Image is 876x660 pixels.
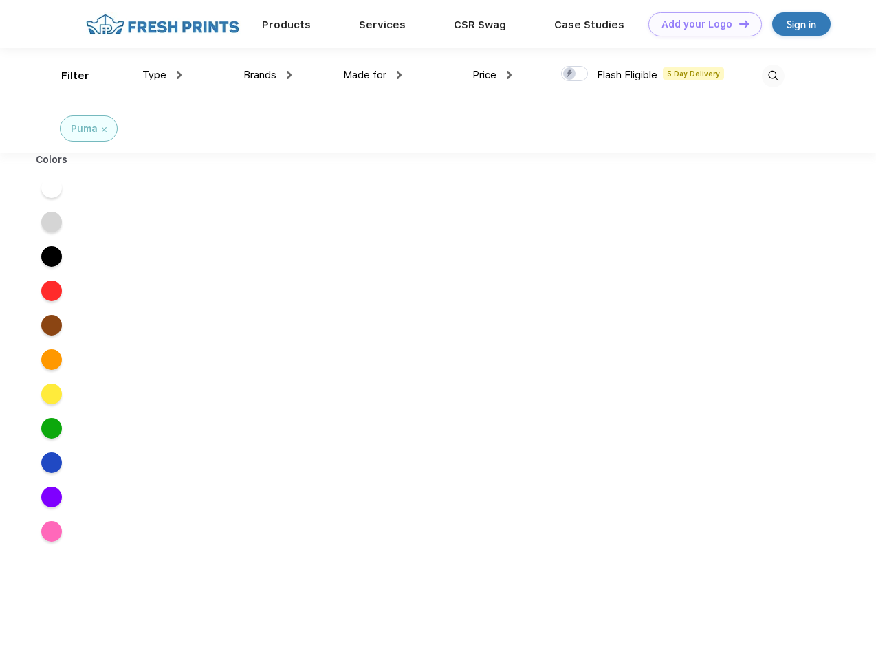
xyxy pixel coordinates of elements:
[25,153,78,167] div: Colors
[787,16,816,32] div: Sign in
[343,69,386,81] span: Made for
[142,69,166,81] span: Type
[661,19,732,30] div: Add your Logo
[82,12,243,36] img: fo%20logo%202.webp
[472,69,496,81] span: Price
[262,19,311,31] a: Products
[762,65,785,87] img: desktop_search.svg
[397,71,402,79] img: dropdown.png
[454,19,506,31] a: CSR Swag
[102,127,107,132] img: filter_cancel.svg
[287,71,292,79] img: dropdown.png
[772,12,831,36] a: Sign in
[177,71,182,79] img: dropdown.png
[71,122,98,136] div: Puma
[663,67,724,80] span: 5 Day Delivery
[597,69,657,81] span: Flash Eligible
[61,68,89,84] div: Filter
[359,19,406,31] a: Services
[507,71,512,79] img: dropdown.png
[243,69,276,81] span: Brands
[739,20,749,27] img: DT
